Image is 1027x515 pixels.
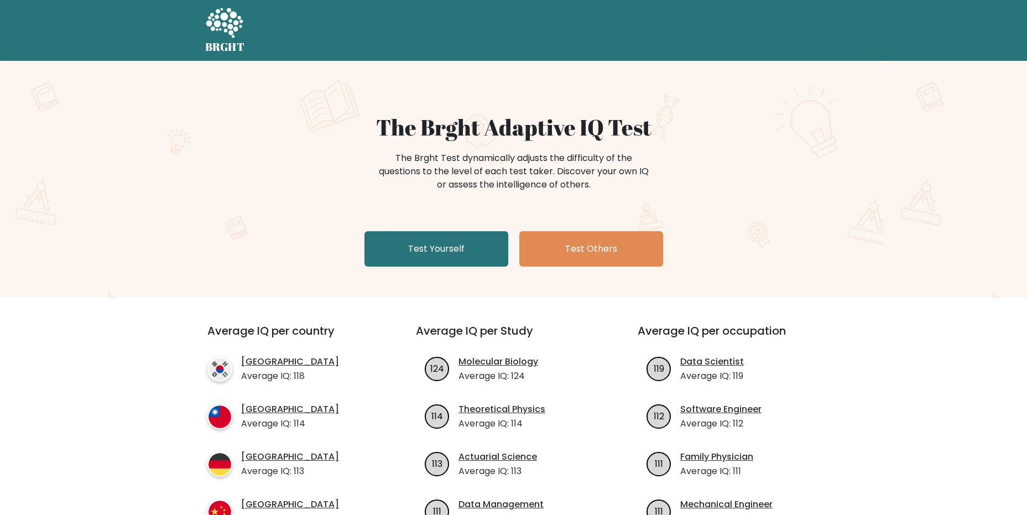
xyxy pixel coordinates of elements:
[638,324,833,351] h3: Average IQ per occupation
[244,114,784,141] h1: The Brght Adaptive IQ Test
[207,357,232,382] img: country
[376,152,652,191] div: The Brght Test dynamically adjusts the difficulty of the questions to the level of each test take...
[458,498,544,511] a: Data Management
[205,4,245,56] a: BRGHT
[416,324,611,351] h3: Average IQ per Study
[680,465,753,478] p: Average IQ: 111
[458,355,538,368] a: Molecular Biology
[680,417,762,430] p: Average IQ: 112
[432,457,442,470] text: 113
[430,362,444,374] text: 124
[241,355,339,368] a: [GEOGRAPHIC_DATA]
[680,370,744,383] p: Average IQ: 119
[431,409,443,422] text: 114
[207,324,376,351] h3: Average IQ per country
[680,403,762,416] a: Software Engineer
[458,370,538,383] p: Average IQ: 124
[654,409,664,422] text: 112
[680,355,744,368] a: Data Scientist
[655,457,663,470] text: 111
[654,362,664,374] text: 119
[519,231,663,267] a: Test Others
[241,450,339,464] a: [GEOGRAPHIC_DATA]
[364,231,508,267] a: Test Yourself
[458,403,545,416] a: Theoretical Physics
[241,370,339,383] p: Average IQ: 118
[241,417,339,430] p: Average IQ: 114
[207,452,232,477] img: country
[241,403,339,416] a: [GEOGRAPHIC_DATA]
[241,465,339,478] p: Average IQ: 113
[205,40,245,54] h5: BRGHT
[680,498,773,511] a: Mechanical Engineer
[458,450,537,464] a: Actuarial Science
[241,498,339,511] a: [GEOGRAPHIC_DATA]
[458,417,545,430] p: Average IQ: 114
[680,450,753,464] a: Family Physician
[207,404,232,429] img: country
[458,465,537,478] p: Average IQ: 113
